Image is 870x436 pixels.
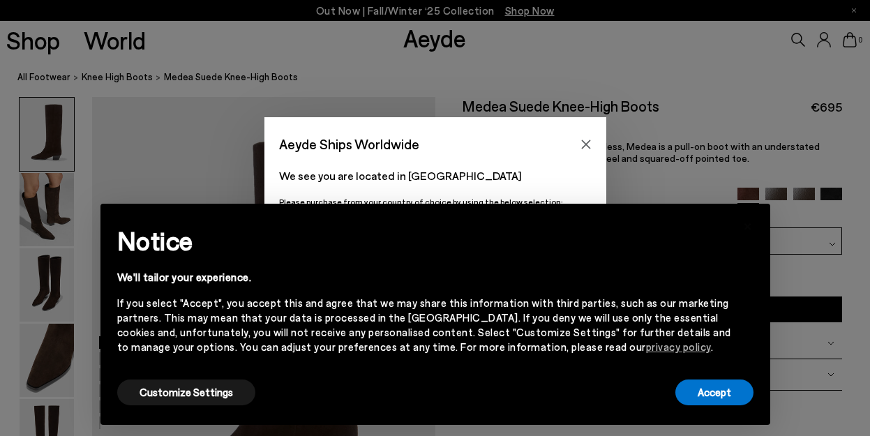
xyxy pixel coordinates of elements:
h2: Notice [117,223,731,259]
span: × [743,214,753,234]
div: We'll tailor your experience. [117,270,731,285]
button: Customize Settings [117,379,255,405]
button: Close this notice [731,208,765,241]
p: We see you are located in [GEOGRAPHIC_DATA] [279,167,592,184]
span: Aeyde Ships Worldwide [279,132,419,156]
button: Accept [675,379,753,405]
div: If you select "Accept", you accept this and agree that we may share this information with third p... [117,296,731,354]
a: privacy policy [646,340,711,353]
button: Close [576,134,597,155]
